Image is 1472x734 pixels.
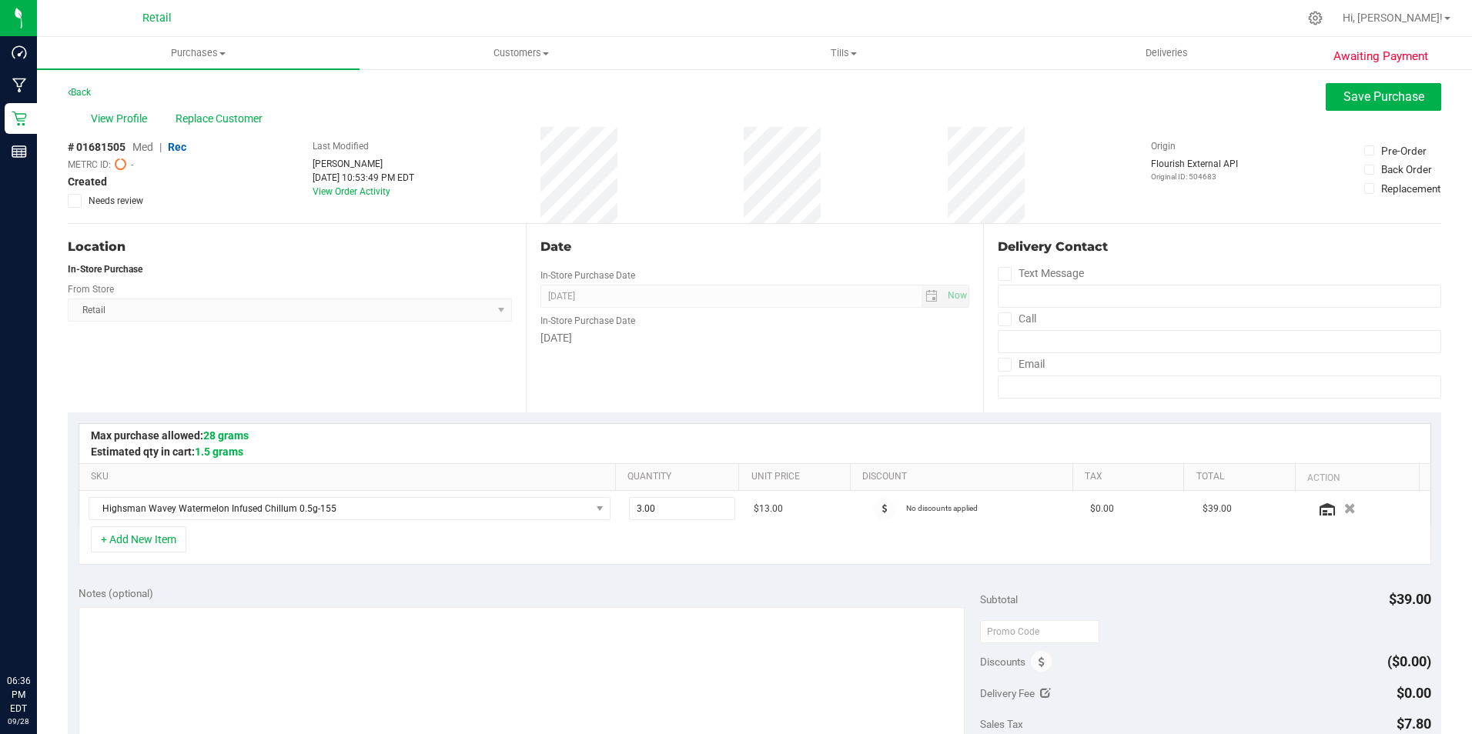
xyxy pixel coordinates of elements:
[68,158,111,172] span: METRC ID:
[540,314,635,328] label: In-Store Purchase Date
[89,498,590,519] span: Highsman Wavey Watermelon Infused Chillum 0.5g-155
[980,648,1025,676] span: Discounts
[313,186,390,197] a: View Order Activity
[1295,464,1419,492] th: Action
[1389,591,1431,607] span: $39.00
[998,308,1036,330] label: Call
[313,171,414,185] div: [DATE] 10:53:49 PM EDT
[1090,502,1114,516] span: $0.00
[91,526,186,552] button: + Add New Item
[998,285,1441,308] input: Format: (999) 999-9999
[45,609,64,627] iframe: Resource center unread badge
[1306,11,1325,25] div: Manage settings
[540,238,970,256] div: Date
[91,111,152,127] span: View Profile
[37,46,360,60] span: Purchases
[1387,653,1431,669] span: ($0.00)
[12,78,27,93] inline-svg: Manufacturing
[683,37,1005,69] a: Tills
[313,157,414,171] div: [PERSON_NAME]
[37,37,360,69] a: Purchases
[1151,157,1238,182] div: Flourish External API
[1326,83,1441,111] button: Save Purchase
[159,141,162,153] span: |
[630,498,734,519] input: 3.00
[91,429,249,442] span: Max purchase allowed:
[1203,502,1232,516] span: $39.00
[203,429,249,442] span: 28 grams
[12,45,27,60] inline-svg: Dashboard
[980,718,1023,730] span: Sales Tax
[1125,46,1209,60] span: Deliveries
[540,330,970,346] div: [DATE]
[68,282,114,296] label: From Store
[1381,181,1440,196] div: Replacement
[68,264,142,275] strong: In-Store Purchase
[176,111,268,127] span: Replace Customer
[980,620,1099,643] input: Promo Code
[998,353,1045,375] label: Email
[79,587,153,599] span: Notes (optional)
[1040,688,1051,699] i: Edit Delivery Fee
[132,141,153,153] span: Med
[68,238,512,256] div: Location
[751,471,845,483] a: Unit Price
[1381,143,1427,158] div: Pre-Order
[12,144,27,159] inline-svg: Reports
[1196,471,1290,483] a: Total
[1397,685,1431,701] span: $0.00
[142,12,172,25] span: Retail
[89,194,143,208] span: Needs review
[12,111,27,126] inline-svg: Retail
[862,471,1066,483] a: Discount
[91,445,243,458] span: Estimated qty in cart:
[168,141,186,153] span: Rec
[360,46,681,60] span: Customers
[906,504,978,512] span: No discounts applied
[89,497,611,520] span: NO DATA FOUND
[998,330,1441,353] input: Format: (999) 999-9999
[998,238,1441,256] div: Delivery Contact
[195,445,243,458] span: 1.5 grams
[1085,471,1178,483] a: Tax
[754,502,783,516] span: $13.00
[1397,716,1431,732] span: $7.80
[7,674,30,716] p: 06:36 PM EDT
[1151,139,1176,153] label: Origin
[1343,89,1424,104] span: Save Purchase
[1381,162,1432,177] div: Back Order
[91,471,609,483] a: SKU
[684,46,1005,60] span: Tills
[7,716,30,727] p: 09/28
[1343,12,1443,24] span: Hi, [PERSON_NAME]!
[115,157,127,172] span: Pending Sync
[68,87,91,98] a: Back
[313,139,369,153] label: Last Modified
[131,158,133,172] span: -
[360,37,682,69] a: Customers
[998,262,1084,285] label: Text Message
[540,269,635,282] label: In-Store Purchase Date
[1151,171,1238,182] p: Original ID: 504683
[980,593,1018,606] span: Subtotal
[980,687,1035,699] span: Delivery Fee
[68,174,107,190] span: Created
[1005,37,1328,69] a: Deliveries
[15,611,62,657] iframe: Resource center
[68,139,125,155] span: # 01681505
[1333,48,1428,65] span: Awaiting Payment
[627,471,733,483] a: Quantity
